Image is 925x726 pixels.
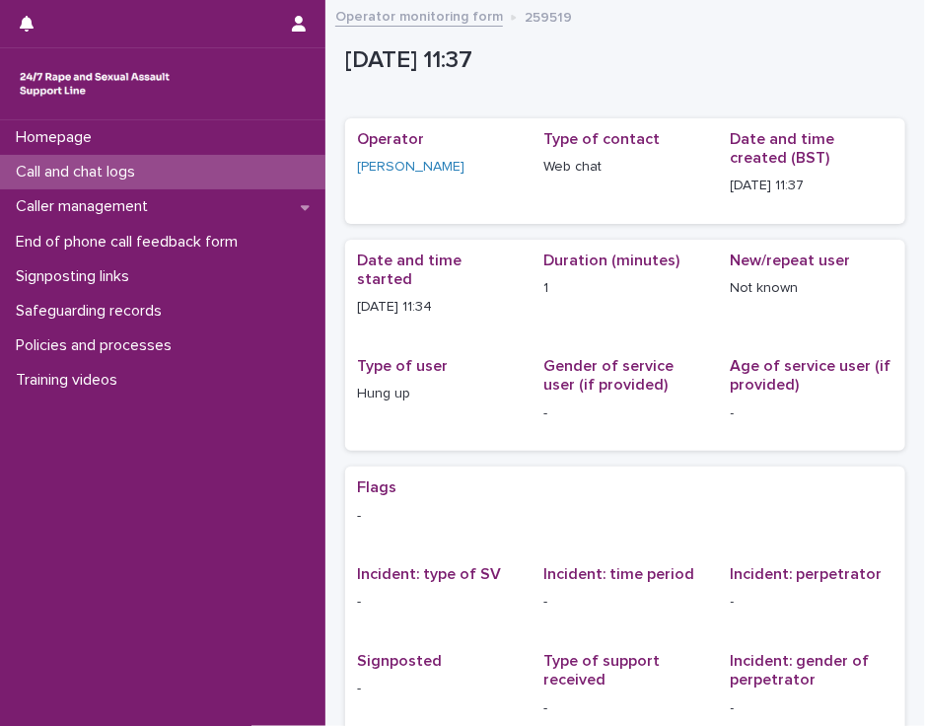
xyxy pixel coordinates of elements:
[731,698,893,719] p: -
[731,131,835,166] span: Date and time created (BST)
[525,5,572,27] p: 259519
[357,253,462,287] span: Date and time started
[335,4,503,27] a: Operator monitoring form
[357,131,424,147] span: Operator
[357,157,464,178] a: [PERSON_NAME]
[543,653,660,688] span: Type of support received
[731,278,893,299] p: Not known
[357,479,396,495] span: Flags
[543,358,674,393] span: Gender of service user (if provided)
[731,653,870,688] span: Incident: gender of perpetrator
[357,679,520,699] p: -
[543,403,706,424] p: -
[543,131,660,147] span: Type of contact
[8,302,178,321] p: Safeguarding records
[8,197,164,216] p: Caller management
[543,698,706,719] p: -
[543,157,706,178] p: Web chat
[543,592,706,613] p: -
[731,403,893,424] p: -
[731,358,891,393] span: Age of service user (if provided)
[16,64,174,104] img: rhQMoQhaT3yELyF149Cw
[357,297,520,318] p: [DATE] 11:34
[731,592,893,613] p: -
[8,233,253,252] p: End of phone call feedback form
[357,592,520,613] p: -
[8,371,133,390] p: Training videos
[543,253,679,268] span: Duration (minutes)
[357,358,448,374] span: Type of user
[345,46,897,75] p: [DATE] 11:37
[8,128,107,147] p: Homepage
[8,336,187,355] p: Policies and processes
[731,253,851,268] span: New/repeat user
[543,566,694,582] span: Incident: time period
[731,176,893,196] p: [DATE] 11:37
[357,566,501,582] span: Incident: type of SV
[8,267,145,286] p: Signposting links
[357,506,893,527] p: -
[543,278,706,299] p: 1
[8,163,151,181] p: Call and chat logs
[357,384,520,404] p: Hung up
[357,653,442,669] span: Signposted
[731,566,883,582] span: Incident: perpetrator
